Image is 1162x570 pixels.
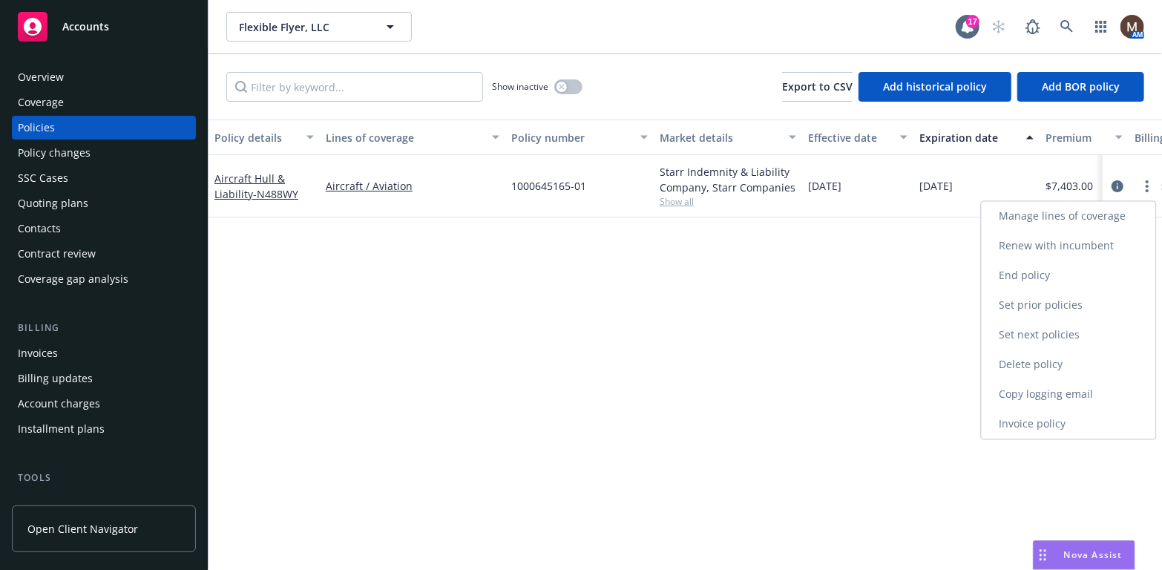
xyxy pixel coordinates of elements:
[984,12,1014,42] a: Start snowing
[859,72,1011,102] button: Add historical policy
[982,290,1156,320] a: Set prior policies
[919,130,1017,145] div: Expiration date
[1040,119,1129,155] button: Premium
[12,392,196,416] a: Account charges
[511,130,631,145] div: Policy number
[18,392,100,416] div: Account charges
[18,141,91,165] div: Policy changes
[1017,72,1144,102] button: Add BOR policy
[12,491,196,515] a: Manage files
[660,164,796,195] div: Starr Indemnity & Liability Company, Starr Companies
[18,91,64,114] div: Coverage
[226,72,483,102] input: Filter by keyword...
[660,130,780,145] div: Market details
[1086,12,1116,42] a: Switch app
[18,116,55,140] div: Policies
[782,72,853,102] button: Export to CSV
[18,341,58,365] div: Invoices
[18,217,61,240] div: Contacts
[883,79,987,94] span: Add historical policy
[214,130,298,145] div: Policy details
[982,320,1156,350] a: Set next policies
[982,409,1156,439] a: Invoice policy
[919,178,953,194] span: [DATE]
[982,231,1156,261] a: Renew with incumbent
[982,261,1156,290] a: End policy
[18,166,68,190] div: SSC Cases
[253,187,298,201] span: - N488WY
[18,65,64,89] div: Overview
[12,471,196,485] div: Tools
[1046,130,1106,145] div: Premium
[492,80,548,93] span: Show inactive
[326,130,483,145] div: Lines of coverage
[982,201,1156,231] a: Manage lines of coverage
[505,119,654,155] button: Policy number
[12,65,196,89] a: Overview
[1064,548,1123,561] span: Nova Assist
[18,417,105,441] div: Installment plans
[1120,15,1144,39] img: photo
[12,191,196,215] a: Quoting plans
[913,119,1040,155] button: Expiration date
[226,12,412,42] button: Flexible Flyer, LLC
[12,91,196,114] a: Coverage
[660,195,796,208] span: Show all
[12,267,196,291] a: Coverage gap analysis
[12,217,196,240] a: Contacts
[966,15,979,28] div: 17
[12,321,196,335] div: Billing
[1042,79,1120,94] span: Add BOR policy
[802,119,913,155] button: Effective date
[1052,12,1082,42] a: Search
[12,141,196,165] a: Policy changes
[1046,178,1093,194] span: $7,403.00
[1033,540,1135,570] button: Nova Assist
[239,19,367,35] span: Flexible Flyer, LLC
[12,6,196,47] a: Accounts
[18,242,96,266] div: Contract review
[511,178,586,194] span: 1000645165-01
[12,166,196,190] a: SSC Cases
[808,130,891,145] div: Effective date
[982,379,1156,409] a: Copy logging email
[27,521,138,537] span: Open Client Navigator
[1138,177,1156,195] a: more
[782,79,853,94] span: Export to CSV
[214,171,298,201] a: Aircraft Hull & Liability
[12,116,196,140] a: Policies
[12,417,196,441] a: Installment plans
[12,341,196,365] a: Invoices
[209,119,320,155] button: Policy details
[654,119,802,155] button: Market details
[18,191,88,215] div: Quoting plans
[1109,177,1126,195] a: circleInformation
[1034,541,1052,569] div: Drag to move
[982,350,1156,379] a: Delete policy
[62,21,109,33] span: Accounts
[1018,12,1048,42] a: Report a Bug
[808,178,841,194] span: [DATE]
[12,367,196,390] a: Billing updates
[320,119,505,155] button: Lines of coverage
[18,267,128,291] div: Coverage gap analysis
[18,367,93,390] div: Billing updates
[18,491,81,515] div: Manage files
[326,178,499,194] a: Aircraft / Aviation
[12,242,196,266] a: Contract review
